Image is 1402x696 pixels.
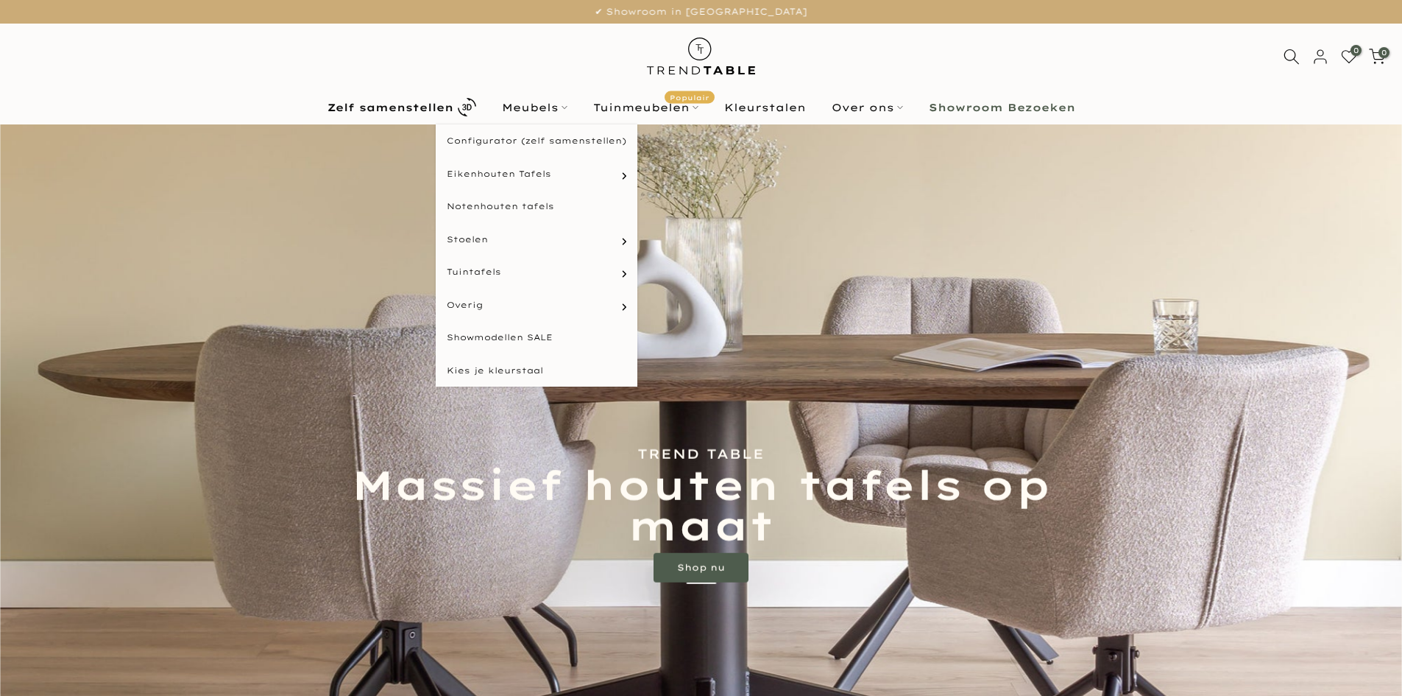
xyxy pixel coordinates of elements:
span: Overig [447,299,483,312]
a: Eikenhouten Tafels [436,158,637,191]
p: ✔ Showroom in [GEOGRAPHIC_DATA] [18,4,1384,20]
img: trend-table [637,24,765,89]
a: Configurator (zelf samenstellen) [436,124,637,158]
a: Kies je kleurstaal [436,354,637,387]
a: Tuintafels [436,256,637,289]
a: Overig [436,289,637,322]
a: Kleurstalen [711,99,818,116]
a: Showroom Bezoeken [916,99,1088,116]
a: Meubels [489,99,580,116]
b: Zelf samenstellen [328,102,453,113]
span: Tuintafels [447,266,501,278]
span: 0 [1378,47,1389,58]
a: 0 [1369,49,1385,65]
span: Stoelen [447,233,488,246]
b: Showroom Bezoeken [929,102,1075,113]
span: Eikenhouten Tafels [447,168,551,180]
a: TuinmeubelenPopulair [580,99,711,116]
a: Shop nu [654,553,748,583]
span: 0 [1350,45,1362,56]
a: 0 [1341,49,1357,65]
a: Stoelen [436,223,637,256]
a: Notenhouten tafels [436,190,637,223]
iframe: toggle-frame [1,621,75,695]
a: Over ons [818,99,916,116]
a: Showmodellen SALE [436,321,637,354]
a: Zelf samenstellen [314,94,489,120]
span: Populair [665,91,715,103]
